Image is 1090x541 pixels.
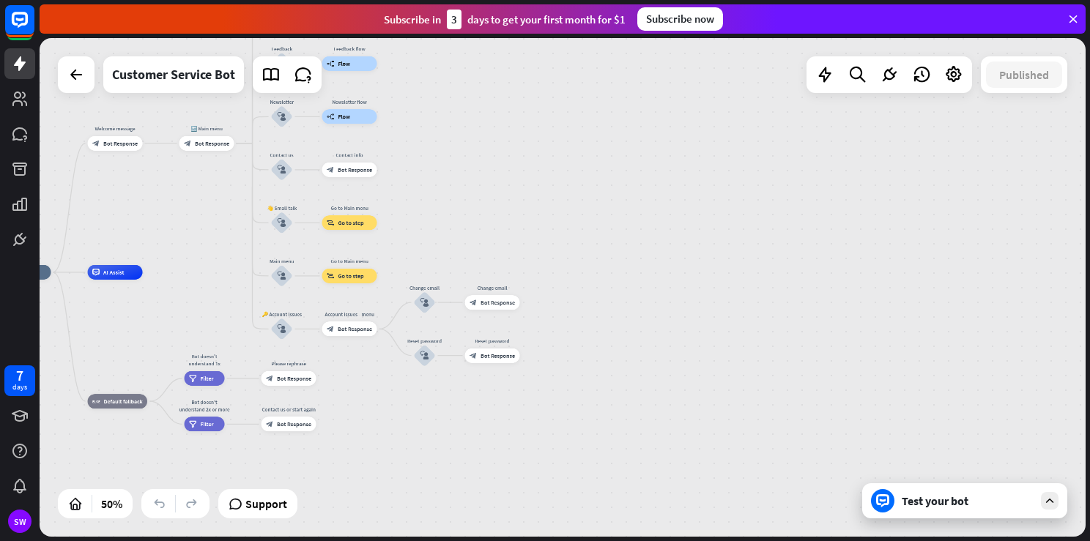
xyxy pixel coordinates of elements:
div: Change email [459,284,525,291]
span: Bot Response [481,299,515,306]
i: block_bot_response [266,420,273,428]
i: filter [189,375,197,382]
div: Welcome message [82,125,148,133]
div: Subscribe now [637,7,723,31]
i: block_user_input [278,112,286,121]
div: Bot doesn't understand 2x or more [179,398,230,413]
i: builder_tree [327,113,335,120]
span: Bot Response [195,140,229,147]
i: block_user_input [278,324,286,333]
div: Please rephrase [256,360,322,367]
div: Newsletter [260,98,304,105]
div: Reset password [459,337,525,345]
div: Test your bot [902,493,1034,508]
span: Filter [201,375,214,382]
i: block_user_input [278,218,286,227]
a: 7 days [4,365,35,396]
span: Go to step [338,219,364,226]
span: Bot Response [338,325,372,332]
div: Contact us or start again [256,406,322,413]
i: block_bot_response [327,166,334,174]
div: 👋 Small talk [260,204,304,212]
i: block_bot_response [470,352,477,359]
div: days [12,382,27,392]
span: Go to step [338,272,364,280]
span: Default fallback [104,398,143,405]
div: Change email [403,284,447,291]
div: Go to Main menu [316,204,382,212]
span: Flow [338,113,351,120]
i: block_bot_response [92,140,100,147]
div: Main menu [260,258,304,265]
span: Bot Response [103,140,138,147]
span: Bot Response [277,375,311,382]
div: 7 [16,369,23,382]
span: Bot Response [277,420,311,428]
i: block_user_input [278,165,286,174]
div: Feedback flow [316,45,382,53]
i: block_goto [327,219,335,226]
i: block_bot_response [470,299,477,306]
span: Start point [12,269,40,276]
i: block_user_input [420,298,429,307]
span: Bot Response [338,166,372,174]
i: builder_tree [327,60,335,67]
i: block_bot_response [184,140,191,147]
div: 3 [447,10,461,29]
div: Go to Main menu [316,258,382,265]
button: Published [986,61,1062,88]
span: Support [245,492,287,515]
div: Reset password [403,337,447,345]
i: block_user_input [278,272,286,280]
div: Subscribe in days to get your first month for $1 [384,10,626,29]
div: 50% [97,492,127,515]
div: Customer Service Bot [112,56,235,93]
div: Contact info [316,152,382,159]
div: 🔙 Main menu [174,125,240,133]
div: Contact us [260,152,304,159]
i: filter [189,420,197,428]
span: Bot Response [481,352,515,359]
div: SW [8,510,31,533]
i: block_goto [327,272,335,280]
i: block_user_input [420,351,429,360]
i: block_bot_response [266,375,273,382]
span: Filter [201,420,214,428]
div: Newsletter flow [316,98,382,105]
div: Bot doesn't understand 1x [179,353,230,367]
div: Account issues - menu [316,310,382,318]
span: AI Assist [103,269,125,276]
div: Feedback [260,45,304,53]
i: block_fallback [92,398,100,405]
i: block_bot_response [327,325,334,332]
div: 🔑 Account issues [260,310,304,318]
span: Flow [338,60,351,67]
button: Open LiveChat chat widget [12,6,56,50]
